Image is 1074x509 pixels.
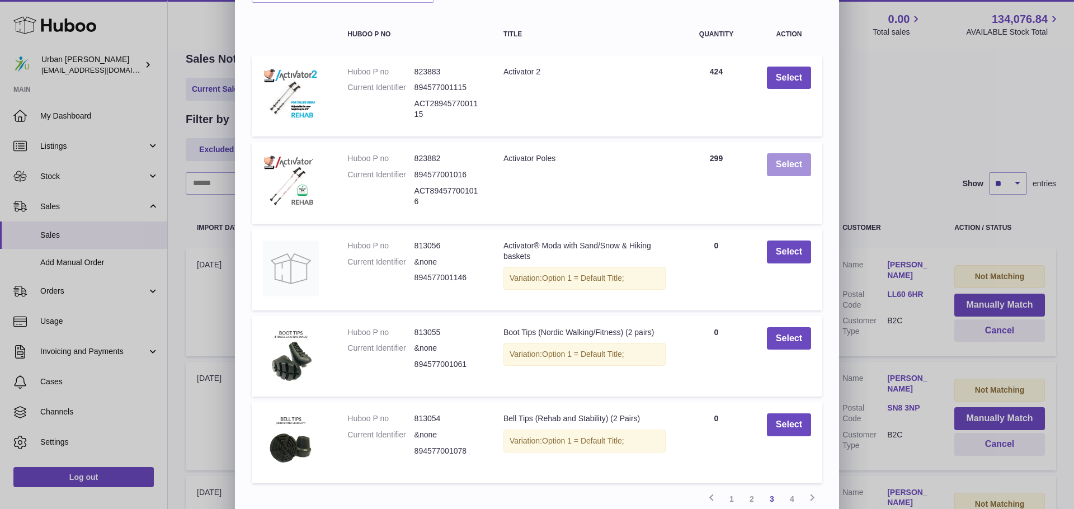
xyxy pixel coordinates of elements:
[414,413,481,424] dd: 813054
[414,359,481,370] dd: 894577001061
[414,343,481,354] dd: &none
[677,316,756,397] td: 0
[347,430,414,440] dt: Current Identifier
[414,98,481,120] dd: ACT2894577001115
[767,241,811,263] button: Select
[347,169,414,180] dt: Current Identifier
[782,489,802,509] a: 4
[492,20,677,49] th: Title
[677,142,756,224] td: 299
[414,430,481,440] dd: &none
[677,20,756,49] th: Quantity
[767,67,811,89] button: Select
[414,446,481,456] dd: 894577001078
[347,327,414,338] dt: Huboo P no
[414,67,481,77] dd: 823883
[542,274,624,282] span: Option 1 = Default Title;
[347,153,414,164] dt: Huboo P no
[414,241,481,251] dd: 813056
[503,67,666,77] div: Activator 2
[414,82,481,93] dd: 894577001115
[503,327,666,338] div: Boot Tips (Nordic Walking/Fitness) (2 pairs)
[503,241,666,262] div: Activator® Moda with Sand/Snow & Hiking baskets
[677,229,756,310] td: 0
[756,20,822,49] th: Action
[503,267,666,290] div: Variation:
[414,257,481,267] dd: &none
[347,241,414,251] dt: Huboo P no
[677,55,756,137] td: 424
[347,82,414,93] dt: Current Identifier
[503,153,666,164] div: Activator Poles
[503,413,666,424] div: Bell Tips (Rehab and Stability) (2 Pairs)
[722,489,742,509] a: 1
[347,257,414,267] dt: Current Identifier
[762,489,782,509] a: 3
[414,186,481,207] dd: ACT894577001016
[677,402,756,483] td: 0
[414,169,481,180] dd: 894577001016
[347,413,414,424] dt: Huboo P no
[767,153,811,176] button: Select
[542,350,624,359] span: Option 1 = Default Title;
[414,153,481,164] dd: 823882
[263,327,319,383] img: Boot Tips (Nordic Walking/Fitness) (2 pairs)
[347,343,414,354] dt: Current Identifier
[347,67,414,77] dt: Huboo P no
[263,241,319,296] img: Activator® Moda with Sand/Snow & Hiking baskets
[263,413,319,469] img: Bell Tips (Rehab and Stability) (2 Pairs)
[336,20,492,49] th: Huboo P no
[503,343,666,366] div: Variation:
[414,272,481,283] dd: 894577001146
[414,327,481,338] dd: 813055
[542,436,624,445] span: Option 1 = Default Title;
[503,430,666,453] div: Variation:
[742,489,762,509] a: 2
[767,413,811,436] button: Select
[263,153,319,209] img: Activator Poles
[767,327,811,350] button: Select
[263,67,319,122] img: Activator 2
